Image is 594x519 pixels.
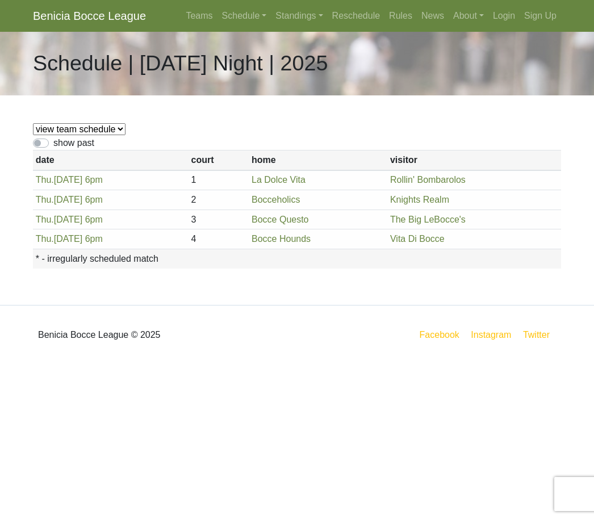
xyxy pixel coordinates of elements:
a: Thu.[DATE] 6pm [36,215,103,224]
a: Schedule [217,5,271,27]
td: 4 [189,229,249,249]
a: Bocce Questo [252,215,309,224]
span: Thu. [36,175,54,185]
a: Thu.[DATE] 6pm [36,195,103,204]
th: * - irregularly scheduled match [33,249,561,268]
a: Rules [384,5,417,27]
a: News [417,5,449,27]
th: court [189,150,249,170]
a: Twitter [521,328,559,342]
a: Sign Up [520,5,561,27]
label: show past [53,136,94,150]
a: About [449,5,488,27]
td: 3 [189,210,249,229]
a: Instagram [468,328,513,342]
th: home [249,150,387,170]
a: Thu.[DATE] 6pm [36,234,103,244]
span: Thu. [36,234,54,244]
span: Thu. [36,215,54,224]
a: Reschedule [328,5,385,27]
a: Bocce Hounds [252,234,311,244]
td: 2 [189,190,249,210]
a: The Big LeBocce's [390,215,466,224]
a: Login [488,5,520,27]
a: Standings [271,5,327,27]
td: 1 [189,170,249,190]
a: Thu.[DATE] 6pm [36,175,103,185]
a: Knights Realm [390,195,449,204]
a: Teams [181,5,217,27]
a: Facebook [417,328,462,342]
a: La Dolce Vita [252,175,306,185]
div: Benicia Bocce League © 2025 [24,315,297,355]
a: Bocceholics [252,195,300,204]
th: date [33,150,189,170]
a: Vita Di Bocce [390,234,445,244]
a: Benicia Bocce League [33,5,146,27]
span: Thu. [36,195,54,204]
h1: Schedule | [DATE] Night | 2025 [33,51,328,76]
a: Rollin' Bombarolos [390,175,466,185]
th: visitor [387,150,561,170]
